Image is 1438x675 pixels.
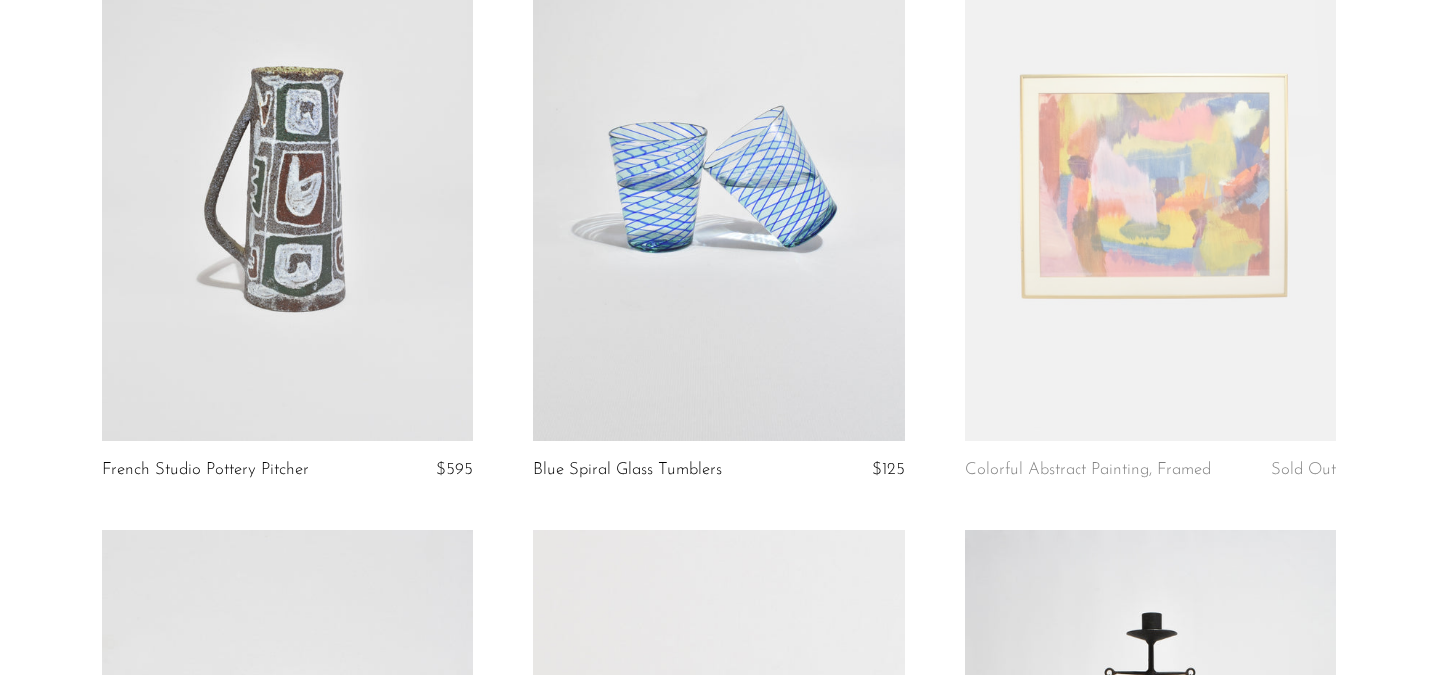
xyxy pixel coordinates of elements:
[533,461,722,479] a: Blue Spiral Glass Tumblers
[436,461,473,478] span: $595
[872,461,905,478] span: $125
[965,461,1211,479] a: Colorful Abstract Painting, Framed
[102,461,309,479] a: French Studio Pottery Pitcher
[1271,461,1336,478] span: Sold Out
